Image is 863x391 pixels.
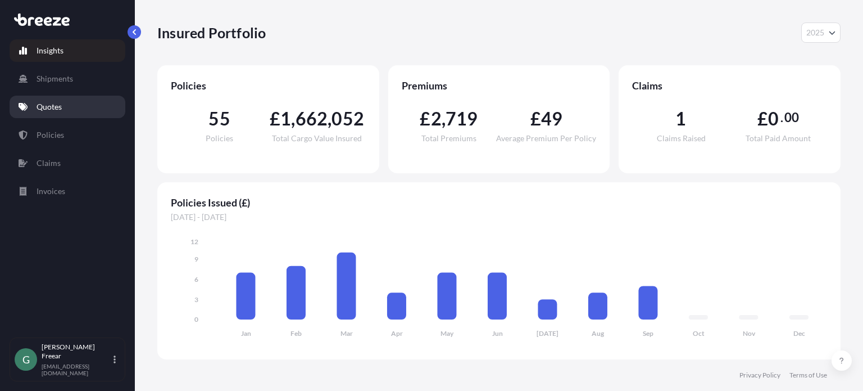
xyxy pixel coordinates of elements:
p: [EMAIL_ADDRESS][DOMAIN_NAME] [42,363,111,376]
span: 0 [768,110,779,128]
p: Shipments [37,73,73,84]
a: Privacy Policy [739,371,780,380]
tspan: 3 [194,295,198,304]
span: Policies [206,134,233,142]
span: 662 [296,110,328,128]
span: , [291,110,295,128]
span: G [22,354,30,365]
tspan: Jan [241,329,251,338]
span: Policies [171,79,366,92]
tspan: Aug [592,329,605,338]
span: Total Paid Amount [746,134,811,142]
a: Quotes [10,96,125,118]
span: £ [270,110,280,128]
tspan: [DATE] [537,329,558,338]
button: Year Selector [801,23,841,43]
p: Insights [37,45,63,56]
span: Claims Raised [657,134,706,142]
p: Insured Portfolio [157,24,266,42]
span: 2 [431,110,442,128]
span: Total Premiums [421,134,476,142]
p: Quotes [37,101,62,113]
span: £ [420,110,430,128]
tspan: Mar [340,329,353,338]
span: 719 [446,110,478,128]
a: Terms of Use [789,371,827,380]
a: Insights [10,39,125,62]
span: £ [757,110,768,128]
a: Claims [10,152,125,174]
span: Claims [632,79,827,92]
tspan: 12 [190,237,198,246]
tspan: 0 [194,315,198,323]
span: Policies Issued (£) [171,196,827,209]
tspan: 6 [194,275,198,284]
span: Premiums [402,79,597,92]
tspan: Apr [391,329,403,338]
p: Policies [37,129,64,141]
tspan: Dec [793,329,805,338]
p: Claims [37,158,61,169]
tspan: Sep [643,329,653,338]
span: , [328,110,331,128]
span: £ [530,110,541,128]
p: Invoices [37,186,65,197]
span: , [442,110,446,128]
span: 55 [208,110,230,128]
p: [PERSON_NAME] Freear [42,343,111,361]
tspan: Oct [693,329,705,338]
span: 49 [541,110,562,128]
span: . [780,113,783,122]
span: Average Premium Per Policy [496,134,596,142]
span: 00 [784,113,799,122]
tspan: 9 [194,255,198,263]
a: Invoices [10,180,125,203]
a: Shipments [10,68,125,90]
tspan: Nov [743,329,756,338]
span: [DATE] - [DATE] [171,212,827,223]
tspan: Jun [492,329,503,338]
span: 1 [675,110,686,128]
span: 2025 [806,27,824,38]
tspan: Feb [290,329,302,338]
span: 052 [331,110,364,128]
tspan: May [440,329,454,338]
a: Policies [10,124,125,146]
span: 1 [280,110,291,128]
span: Total Cargo Value Insured [272,134,362,142]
